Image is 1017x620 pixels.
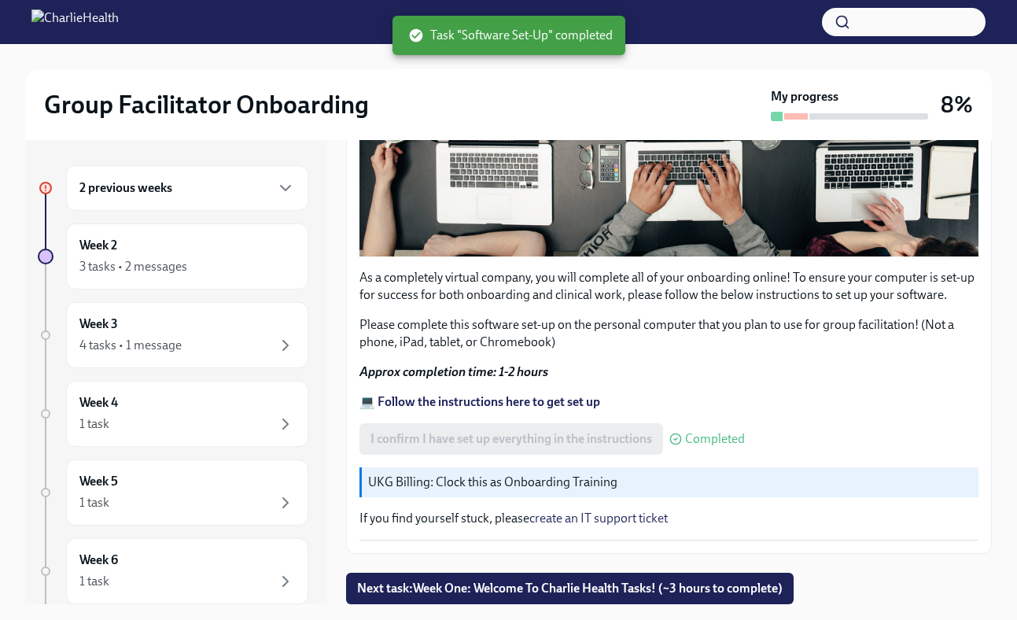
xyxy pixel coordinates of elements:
[346,573,794,604] button: Next task:Week One: Welcome To Charlie Health Tasks! (~3 hours to complete)
[44,89,369,120] h2: Group Facilitator Onboarding
[38,459,308,526] a: Week 51 task
[38,302,308,368] a: Week 34 tasks • 1 message
[359,394,600,409] a: 💻 Follow the instructions here to get set up
[79,316,118,333] h6: Week 3
[941,90,973,119] h3: 8%
[359,510,978,527] p: If you find yourself stuck, please
[66,165,308,211] div: 2 previous weeks
[359,316,978,351] p: Please complete this software set-up on the personal computer that you plan to use for group faci...
[357,581,783,596] span: Next task : Week One: Welcome To Charlie Health Tasks! (~3 hours to complete)
[408,27,613,44] span: Task "Software Set-Up" completed
[79,258,187,275] div: 3 tasks • 2 messages
[38,538,308,604] a: Week 61 task
[79,573,109,590] div: 1 task
[79,552,118,569] h6: Week 6
[771,88,838,105] strong: My progress
[79,494,109,511] div: 1 task
[31,9,119,35] img: CharlieHealth
[79,337,182,354] div: 4 tasks • 1 message
[359,364,548,379] strong: Approx completion time: 1-2 hours
[359,269,978,304] p: As a completely virtual company, you will complete all of your onboarding online! To ensure your ...
[79,415,109,433] div: 1 task
[368,474,972,491] p: UKG Billing: Clock this as Onboarding Training
[685,433,745,445] span: Completed
[79,237,117,254] h6: Week 2
[79,394,118,411] h6: Week 4
[38,381,308,447] a: Week 41 task
[38,223,308,290] a: Week 23 tasks • 2 messages
[79,179,172,197] h6: 2 previous weeks
[529,511,668,526] a: create an IT support ticket
[79,473,118,490] h6: Week 5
